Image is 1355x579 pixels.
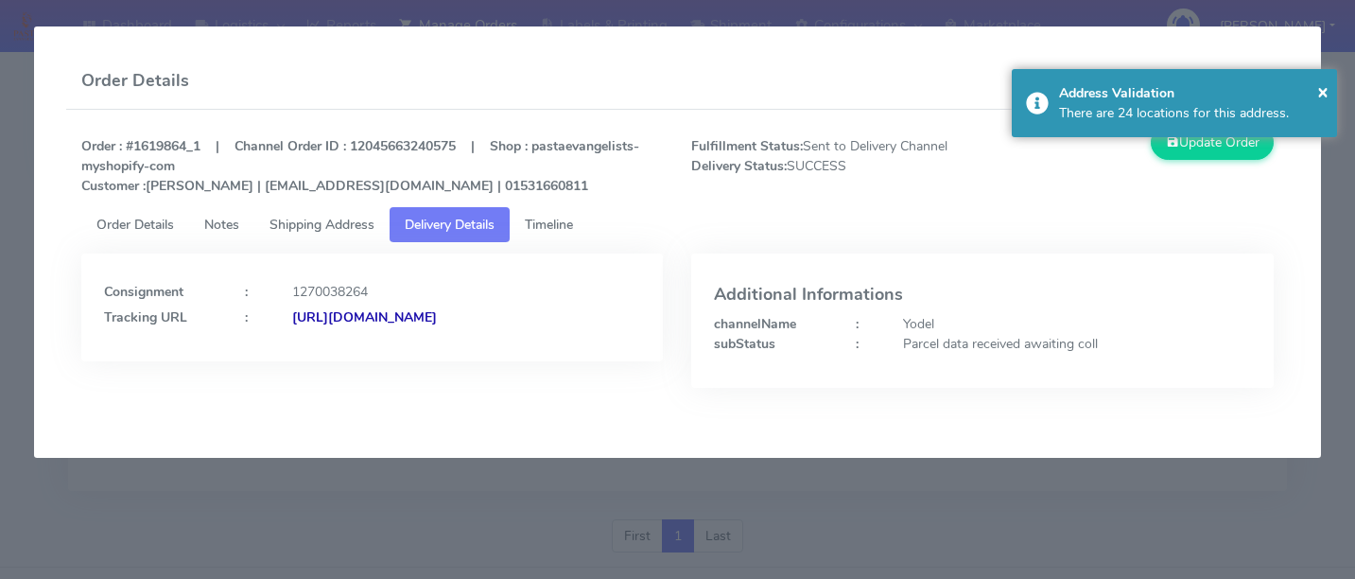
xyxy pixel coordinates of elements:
strong: Consignment [104,283,183,301]
strong: [URL][DOMAIN_NAME] [292,308,437,326]
div: Address Validation [1059,83,1323,103]
span: Sent to Delivery Channel SUCCESS [677,136,982,196]
strong: subStatus [714,335,775,353]
strong: : [245,283,248,301]
strong: : [245,308,248,326]
strong: Order : #1619864_1 | Channel Order ID : 12045663240575 | Shop : pastaevangelists-myshopify-com [P... [81,137,639,195]
ul: Tabs [81,207,1274,242]
strong: channelName [714,315,796,333]
strong: Delivery Status: [691,157,787,175]
span: Shipping Address [269,216,374,234]
strong: : [856,315,859,333]
strong: : [856,335,859,353]
strong: Tracking URL [104,308,187,326]
div: Yodel [889,314,1265,334]
strong: Customer : [81,177,146,195]
button: Close [1246,53,1289,103]
div: There are 24 locations for this address. [1059,103,1323,123]
span: × [1317,79,1329,104]
h4: Additional Informations [714,286,1251,305]
div: Parcel data received awaiting coll [889,334,1265,354]
button: Update Order [1151,125,1274,160]
span: Timeline [525,216,573,234]
strong: Fulfillment Status: [691,137,803,155]
span: Notes [204,216,239,234]
span: Order Details [96,216,174,234]
span: Delivery Details [405,216,495,234]
div: 1270038264 [278,282,654,302]
button: Close [1317,78,1329,106]
h4: Order Details [81,68,189,94]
